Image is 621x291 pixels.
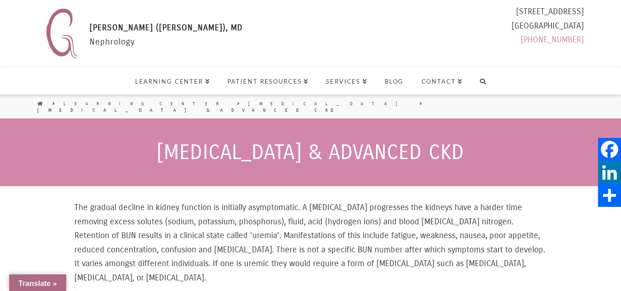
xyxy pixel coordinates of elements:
[422,79,463,85] span: Contact
[412,67,471,95] a: Contact
[126,67,218,95] a: Learning Center
[521,34,584,45] a: [PHONE_NUMBER]
[74,200,546,285] p: The gradual decline in kidney function is initially asymptomatic. A [MEDICAL_DATA] progresses the...
[326,79,367,85] span: Services
[37,107,342,114] a: [MEDICAL_DATA] & Advanced CKD
[385,79,404,85] span: Blog
[376,67,412,95] a: Blog
[317,67,376,95] a: Services
[598,161,621,184] a: LinkedIn
[90,23,243,33] span: [PERSON_NAME] ([PERSON_NAME]), MD
[90,21,243,62] div: Nephrology
[512,5,584,51] div: [STREET_ADDRESS] [GEOGRAPHIC_DATA]
[135,79,210,85] span: Learning Center
[248,101,410,107] a: [MEDICAL_DATA]
[228,79,308,85] span: Patient Resources
[42,5,83,62] img: Nephrology
[63,101,228,107] a: Learning Center
[218,67,317,95] a: Patient Resources
[598,138,621,161] a: Facebook
[18,280,57,287] span: Translate »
